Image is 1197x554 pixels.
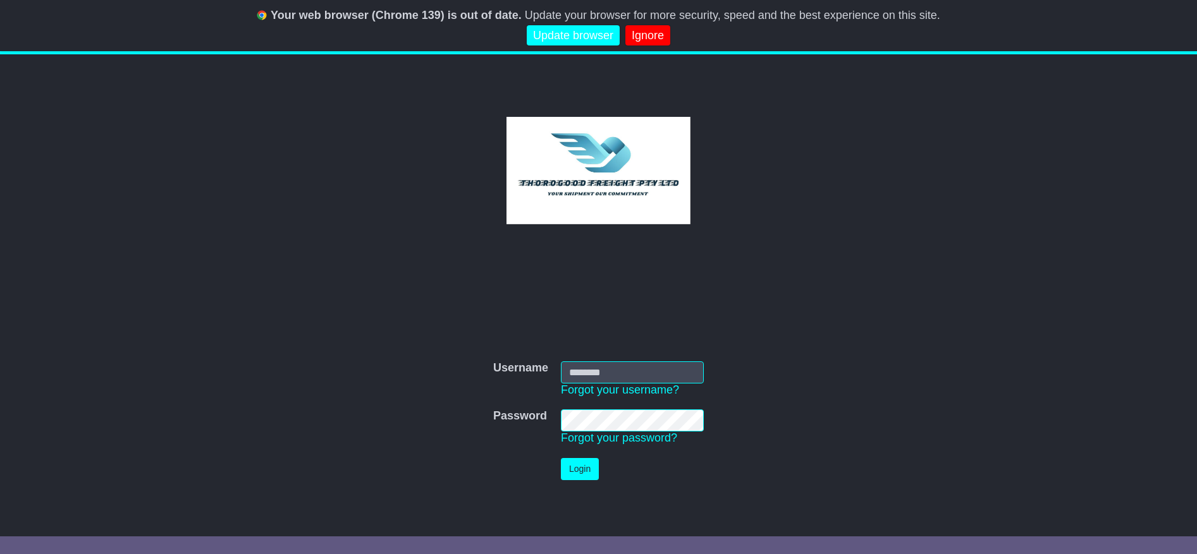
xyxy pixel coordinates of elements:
label: Password [493,409,547,423]
label: Username [493,361,548,375]
a: Update browser [527,25,620,46]
span: Update your browser for more security, speed and the best experience on this site. [525,9,940,21]
button: Login [561,458,599,480]
img: Thorogood Freight Pty Ltd [506,117,691,224]
b: Your web browser (Chrome 139) is out of date. [271,9,522,21]
a: Ignore [625,25,670,46]
a: Forgot your username? [561,383,679,396]
a: Forgot your password? [561,431,677,444]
